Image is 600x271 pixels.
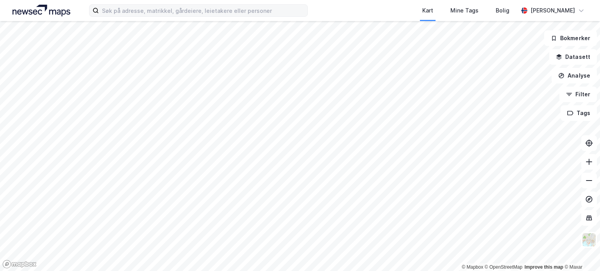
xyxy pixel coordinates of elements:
div: [PERSON_NAME] [530,6,575,15]
a: Improve this map [525,264,563,270]
button: Datasett [549,49,597,65]
a: Mapbox [462,264,483,270]
button: Analyse [552,68,597,83]
a: Mapbox homepage [2,260,37,269]
a: OpenStreetMap [485,264,523,270]
div: Bolig [496,6,509,15]
button: Bokmerker [544,30,597,46]
div: Kart [422,6,433,15]
img: logo.a4113a55bc3d86da70a041830d287a7e.svg [12,5,70,16]
div: Kontrollprogram for chat [561,234,600,271]
input: Søk på adresse, matrikkel, gårdeiere, leietakere eller personer [99,5,307,16]
div: Mine Tags [450,6,479,15]
iframe: Chat Widget [561,234,600,271]
button: Tags [561,105,597,121]
button: Filter [559,87,597,102]
img: Z [582,232,596,247]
